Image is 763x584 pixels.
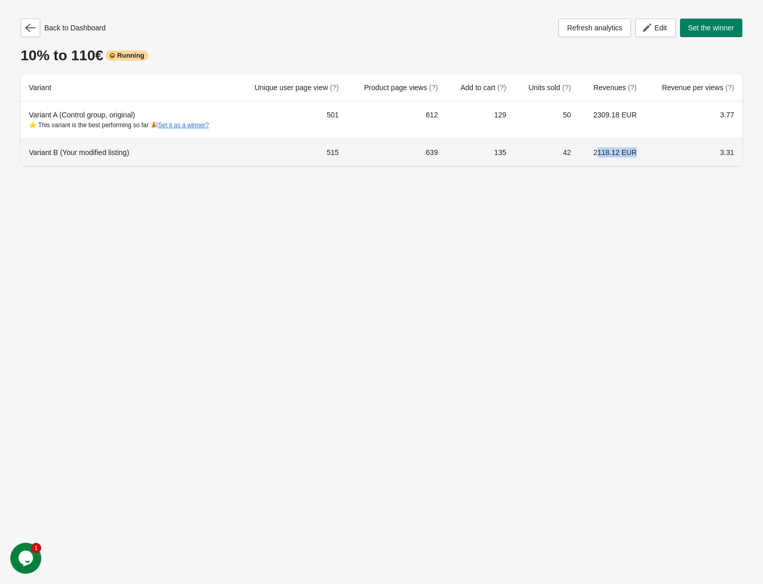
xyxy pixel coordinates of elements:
span: (?) [562,83,571,92]
div: Variant B (Your modified listing) [29,147,228,158]
span: Add to cart [460,83,506,92]
span: Unique user page view [255,83,339,92]
td: 42 [515,139,579,166]
td: 2309.18 EUR [579,101,645,139]
div: ⭐ This variant is the best performing so far 🎉 [29,120,228,130]
div: Back to Dashboard [21,19,106,37]
span: Revenue per views [662,83,734,92]
span: Edit [654,24,667,32]
button: Refresh analytics [558,19,631,37]
td: 3.31 [645,139,742,166]
td: 50 [515,101,579,139]
td: 515 [237,139,347,166]
span: (?) [429,83,438,92]
div: Variant A (Control group, original) [29,110,228,130]
td: 3.77 [645,101,742,139]
td: 135 [446,139,515,166]
span: Revenues [593,83,637,92]
div: Running [106,50,148,61]
td: 501 [237,101,347,139]
span: Product page views [364,83,438,92]
span: (?) [725,83,734,92]
td: 639 [347,139,446,166]
th: Variant [21,74,237,101]
iframe: chat widget [10,543,43,574]
span: (?) [497,83,506,92]
button: Set the winner [680,19,743,37]
span: Set the winner [688,24,735,32]
td: 2118.12 EUR [579,139,645,166]
td: 129 [446,101,515,139]
span: (?) [330,83,339,92]
span: (?) [628,83,637,92]
button: Edit [635,19,675,37]
span: Refresh analytics [567,24,622,32]
button: Set it as a winner? [158,122,209,129]
span: Units sold [528,83,571,92]
td: 612 [347,101,446,139]
div: 10% to 110€ [21,47,742,64]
